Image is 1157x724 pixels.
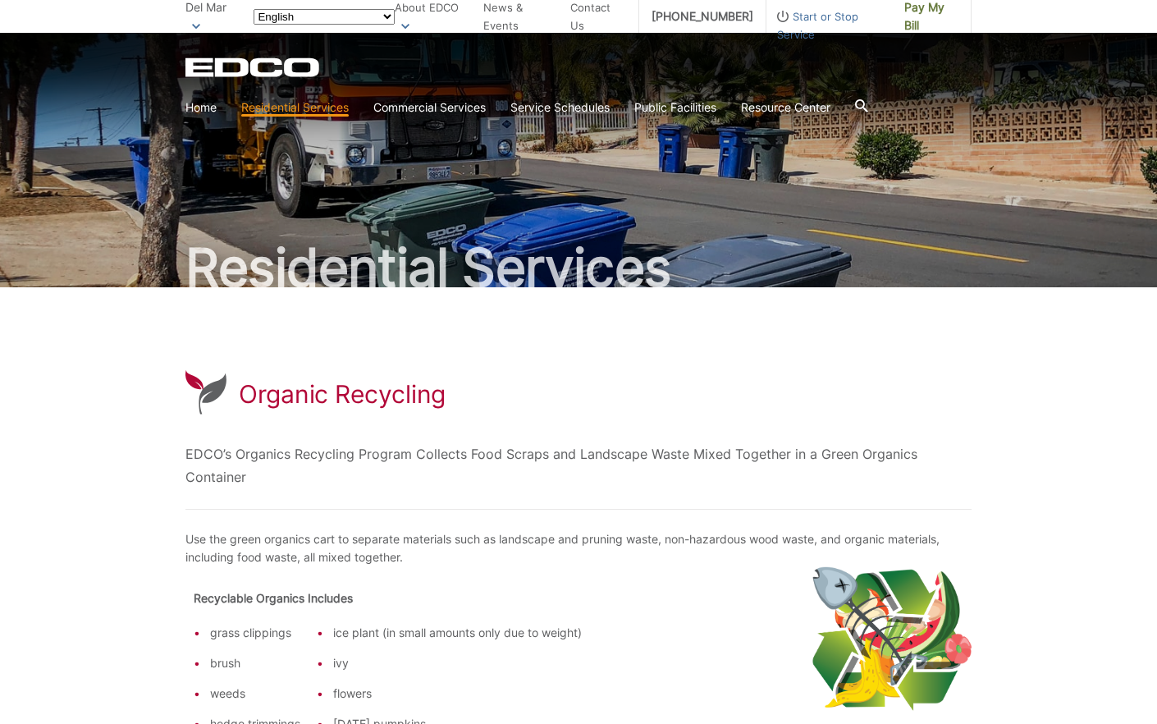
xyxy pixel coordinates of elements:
img: Organics Arrow [807,566,972,721]
a: Commercial Services [373,99,486,117]
p: EDCO’s Organics Recycling Program Collects Food Scraps and Landscape Waste Mixed Together in a Gr... [185,442,972,488]
li: ice plant (in small amounts only due to weight) [333,624,582,642]
li: ivy [333,654,582,672]
a: Residential Services [241,99,349,117]
select: Select a language [254,9,395,25]
strong: Recyclable Organics Includes [194,591,353,605]
a: Public Facilities [634,99,716,117]
li: weeds [210,685,300,703]
a: EDCD logo. Return to the homepage. [185,57,322,77]
a: Service Schedules [510,99,610,117]
h2: Residential Services [185,241,972,294]
a: Home [185,99,217,117]
li: flowers [333,685,582,703]
p: Use the green organics cart to separate materials such as landscape and pruning waste, non-hazard... [185,530,972,566]
li: brush [210,654,300,672]
h1: Organic Recycling [239,379,446,409]
li: grass clippings [210,624,300,642]
a: Resource Center [741,99,830,117]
